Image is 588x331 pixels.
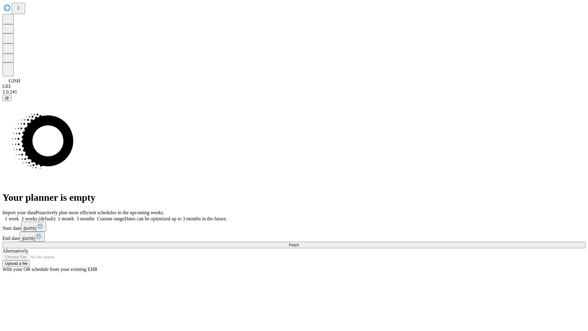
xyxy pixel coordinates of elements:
span: With your OR schedule from your existing EHR [2,267,97,272]
div: Start date [2,222,586,232]
span: 1 week [5,216,19,221]
span: Alternatively [2,248,28,253]
span: [DATE] [22,236,35,241]
button: @ [2,95,12,101]
span: @ [5,96,9,100]
span: Fetch [289,243,299,247]
span: 2 weeks (default) [21,216,55,221]
button: Upload a file [2,260,30,267]
h1: Your planner is empty [2,192,586,203]
button: [DATE] [20,232,45,242]
span: [DATE] [24,226,36,231]
span: 3 months [77,216,95,221]
button: [DATE] [21,222,46,232]
span: Proactively plan more efficient schedules in the upcoming weeks. [36,210,164,215]
span: GJSH [9,78,20,83]
div: GEI [2,84,586,89]
span: 1 month [58,216,74,221]
div: End date [2,232,586,242]
span: Custom range [97,216,124,221]
button: Fetch [2,242,586,248]
span: Import your data [2,210,36,215]
div: 2.0.241 [2,89,586,95]
span: Dates can be optimized up to 3 months in the future. [124,216,227,221]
